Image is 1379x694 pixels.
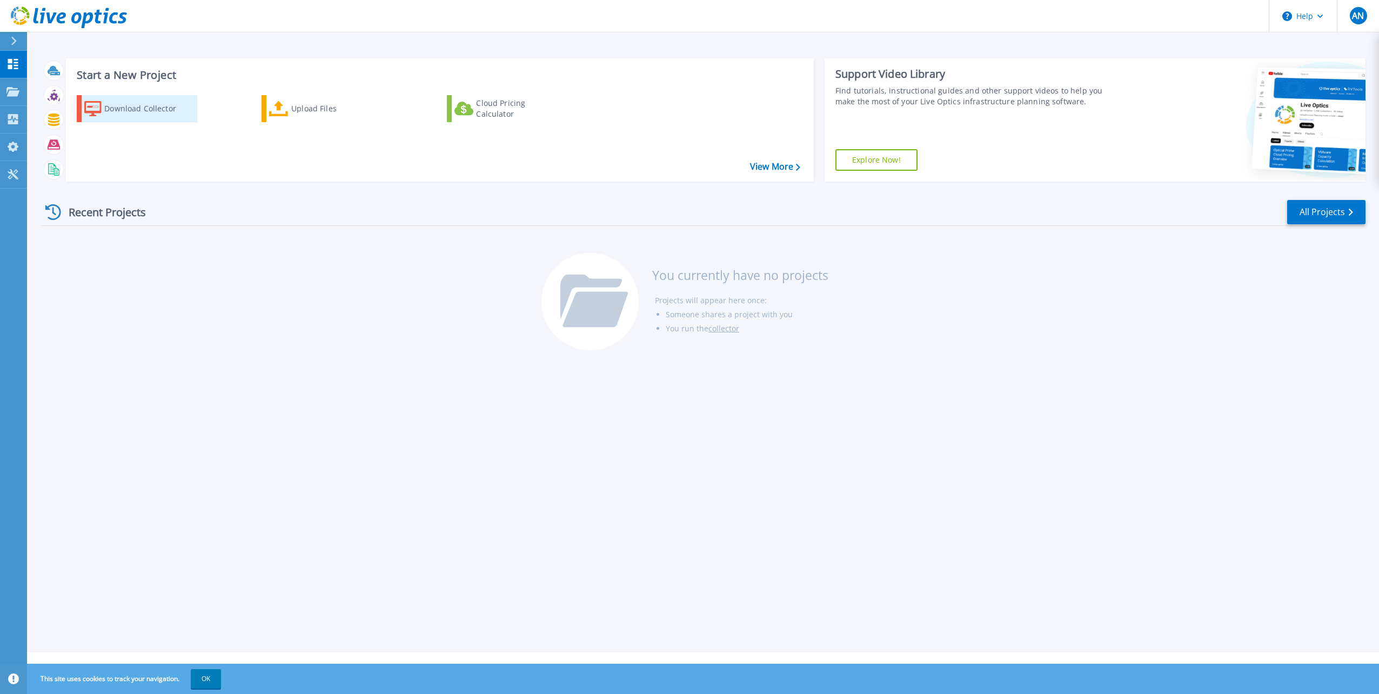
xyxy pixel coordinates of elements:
[42,199,160,225] div: Recent Projects
[666,308,828,322] li: Someone shares a project with you
[666,322,828,336] li: You run the
[191,669,221,689] button: OK
[835,67,1115,81] div: Support Video Library
[652,269,828,281] h3: You currently have no projects
[708,323,739,333] a: collector
[104,98,191,119] div: Download Collector
[447,95,567,122] a: Cloud Pricing Calculator
[77,95,197,122] a: Download Collector
[835,85,1115,107] div: Find tutorials, instructional guides and other support videos to help you make the most of your L...
[262,95,382,122] a: Upload Files
[476,98,563,119] div: Cloud Pricing Calculator
[750,162,800,172] a: View More
[30,669,221,689] span: This site uses cookies to track your navigation.
[1287,200,1365,224] a: All Projects
[835,149,918,171] a: Explore Now!
[77,69,800,81] h3: Start a New Project
[291,98,378,119] div: Upload Files
[655,293,828,308] li: Projects will appear here once:
[1352,11,1364,20] span: AN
